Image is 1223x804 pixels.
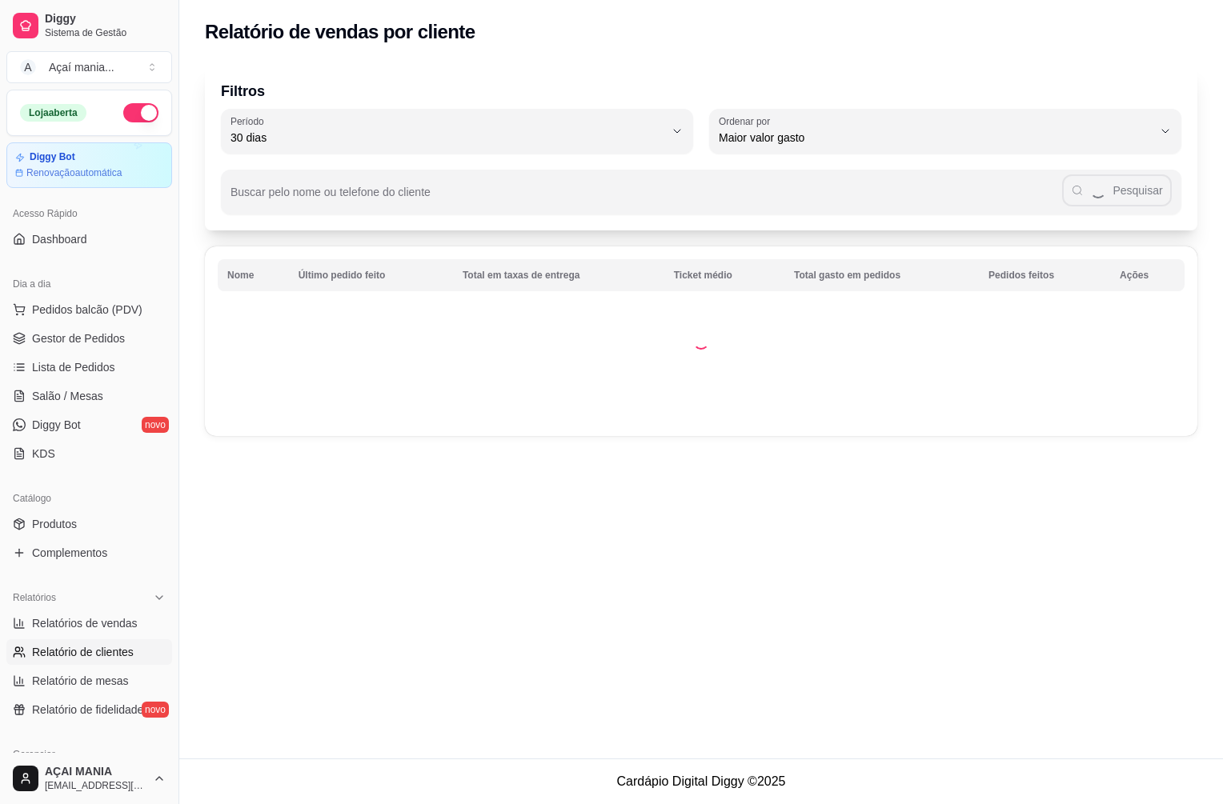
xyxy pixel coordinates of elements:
[6,610,172,636] a: Relatórios de vendas
[179,758,1223,804] footer: Cardápio Digital Diggy © 2025
[32,545,107,561] span: Complementos
[6,759,172,798] button: AÇAI MANIA[EMAIL_ADDRESS][DOMAIN_NAME]
[719,130,1153,146] span: Maior valor gasto
[30,151,75,163] article: Diggy Bot
[231,130,664,146] span: 30 dias
[205,19,475,45] h2: Relatório de vendas por cliente
[719,114,776,128] label: Ordenar por
[6,354,172,380] a: Lista de Pedidos
[6,201,172,226] div: Acesso Rápido
[32,302,142,318] span: Pedidos balcão (PDV)
[6,511,172,537] a: Produtos
[6,142,172,188] a: Diggy BotRenovaçãoautomática
[6,383,172,409] a: Salão / Mesas
[45,765,146,779] span: AÇAI MANIA
[231,114,269,128] label: Período
[6,412,172,438] a: Diggy Botnovo
[6,697,172,722] a: Relatório de fidelidadenovo
[32,231,87,247] span: Dashboard
[693,334,709,350] div: Loading
[6,326,172,351] a: Gestor de Pedidos
[221,109,693,154] button: Período30 dias
[26,166,122,179] article: Renovação automática
[6,6,172,45] a: DiggySistema de Gestão
[32,330,125,346] span: Gestor de Pedidos
[709,109,1181,154] button: Ordenar porMaior valor gasto
[20,104,86,122] div: Loja aberta
[32,359,115,375] span: Lista de Pedidos
[32,673,129,689] span: Relatório de mesas
[123,103,158,122] button: Alterar Status
[45,12,166,26] span: Diggy
[6,441,172,466] a: KDS
[6,742,172,767] div: Gerenciar
[221,80,1181,102] p: Filtros
[32,417,81,433] span: Diggy Bot
[20,59,36,75] span: A
[32,516,77,532] span: Produtos
[45,779,146,792] span: [EMAIL_ADDRESS][DOMAIN_NAME]
[231,190,1062,206] input: Buscar pelo nome ou telefone do cliente
[6,271,172,297] div: Dia a dia
[32,446,55,462] span: KDS
[6,540,172,566] a: Complementos
[45,26,166,39] span: Sistema de Gestão
[32,388,103,404] span: Salão / Mesas
[6,226,172,252] a: Dashboard
[32,702,143,718] span: Relatório de fidelidade
[13,591,56,604] span: Relatórios
[6,668,172,694] a: Relatório de mesas
[6,51,172,83] button: Select a team
[32,644,134,660] span: Relatório de clientes
[6,639,172,665] a: Relatório de clientes
[6,486,172,511] div: Catálogo
[6,297,172,322] button: Pedidos balcão (PDV)
[32,615,138,631] span: Relatórios de vendas
[49,59,114,75] div: Açaí mania ...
